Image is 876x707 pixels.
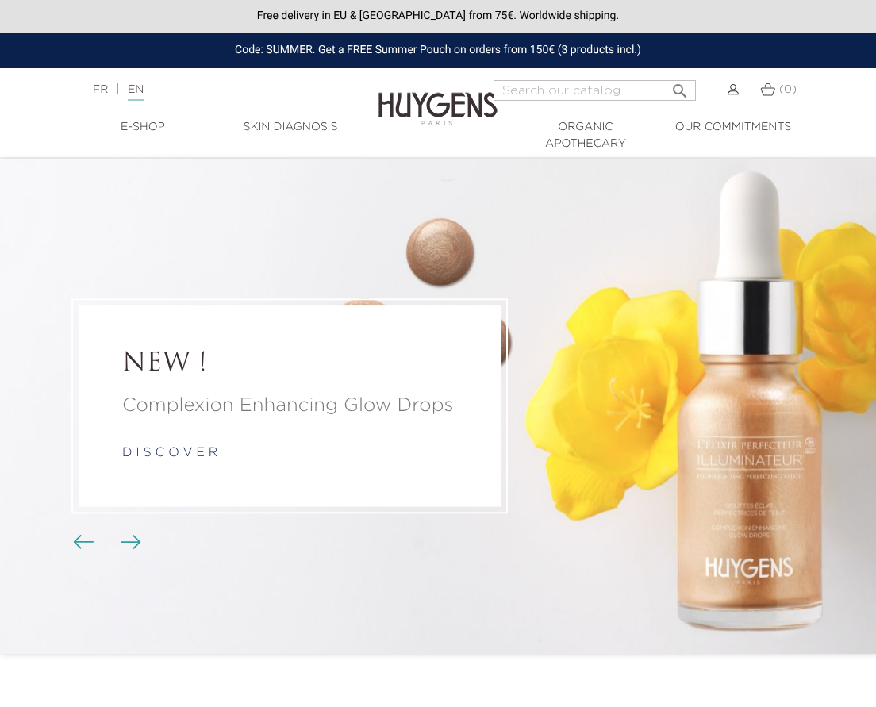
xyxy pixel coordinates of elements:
a: Skin Diagnosis [217,119,364,136]
a: EN [128,84,144,101]
i:  [670,77,690,96]
a: Complexion Enhancing Glow Drops [122,392,457,421]
a: d i s c o v e r [122,448,217,460]
img: Huygens [378,67,498,128]
a: FR [93,84,108,95]
div: | [85,80,353,99]
input: Search [494,80,696,101]
a: Our commitments [659,119,807,136]
div: Carousel buttons [79,531,131,555]
a: NEW ! [122,349,457,379]
a: E-Shop [69,119,217,136]
span: (0) [779,84,797,95]
button:  [666,75,694,97]
a: Organic Apothecary [512,119,659,152]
